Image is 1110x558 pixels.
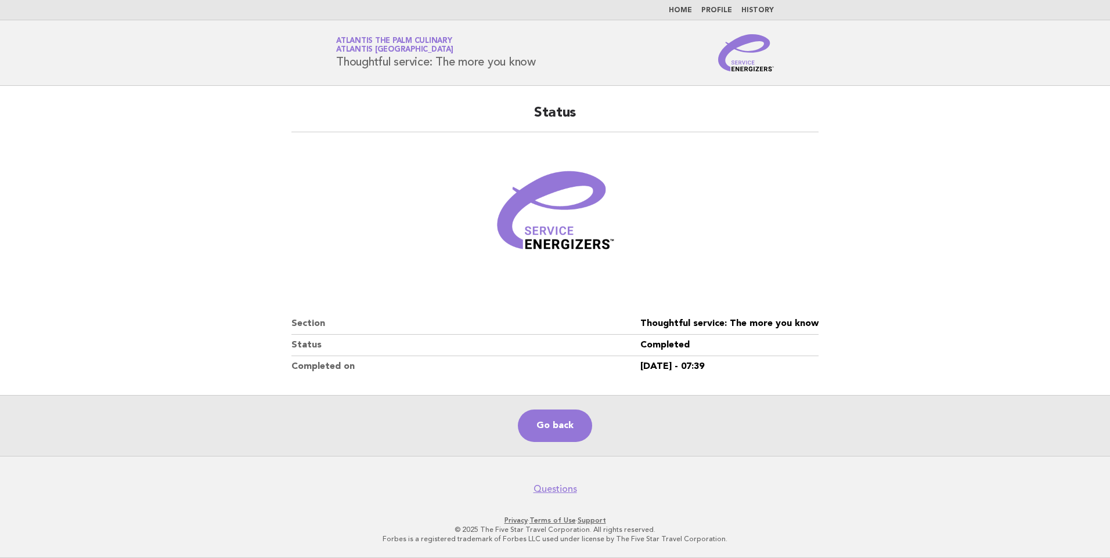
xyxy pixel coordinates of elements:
[336,38,536,68] h1: Thoughtful service: The more you know
[200,516,910,525] p: · ·
[291,335,640,356] dt: Status
[336,46,453,54] span: Atlantis [GEOGRAPHIC_DATA]
[518,410,592,442] a: Go back
[578,516,606,524] a: Support
[504,516,528,524] a: Privacy
[669,7,692,14] a: Home
[200,525,910,534] p: © 2025 The Five Star Travel Corporation. All rights reserved.
[291,356,640,377] dt: Completed on
[336,37,453,53] a: Atlantis The Palm CulinaryAtlantis [GEOGRAPHIC_DATA]
[718,34,774,71] img: Service Energizers
[640,356,819,377] dd: [DATE] - 07:39
[291,104,819,132] h2: Status
[485,146,625,285] img: Verified
[534,483,577,495] a: Questions
[741,7,774,14] a: History
[701,7,732,14] a: Profile
[529,516,576,524] a: Terms of Use
[200,534,910,543] p: Forbes is a registered trademark of Forbes LLC used under license by The Five Star Travel Corpora...
[291,313,640,335] dt: Section
[640,313,819,335] dd: Thoughtful service: The more you know
[640,335,819,356] dd: Completed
